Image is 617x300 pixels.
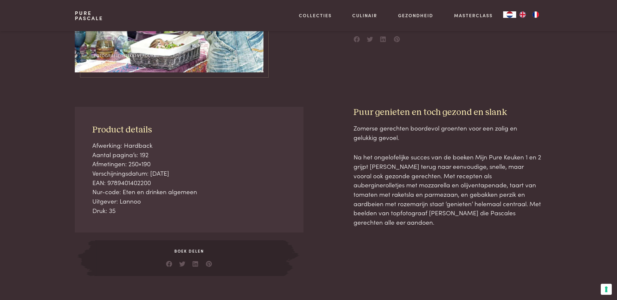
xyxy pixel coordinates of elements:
[75,10,103,21] a: PurePascale
[516,11,529,18] a: EN
[503,11,516,18] div: Language
[454,12,493,19] a: Masterclass
[354,152,542,227] p: Na het ongelofelijke succes van de boeken Mijn Pure Keuken 1 en 2 grijpt [PERSON_NAME] terug naar...
[354,107,542,118] h3: Puur genieten en toch gezond en slank
[601,284,612,295] button: Uw voorkeuren voor toestemming voor trackingtechnologieën
[398,12,433,19] a: Gezondheid
[503,11,542,18] aside: Language selected: Nederlands
[529,11,542,18] a: FR
[352,12,377,19] a: Culinair
[95,248,283,254] span: Boek delen
[92,125,152,134] span: Product details
[503,11,516,18] a: NL
[516,11,542,18] ul: Language list
[354,123,542,142] p: Zomerse gerechten boordevol groenten voor een zalig en gelukkig gevoel.
[299,12,332,19] a: Collecties
[92,141,286,215] p: Afwerking: Hardback Aantal pagina’s: 192 Afmetingen: 250×190 Verschijningsdatum: [DATE] EAN: 9789...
